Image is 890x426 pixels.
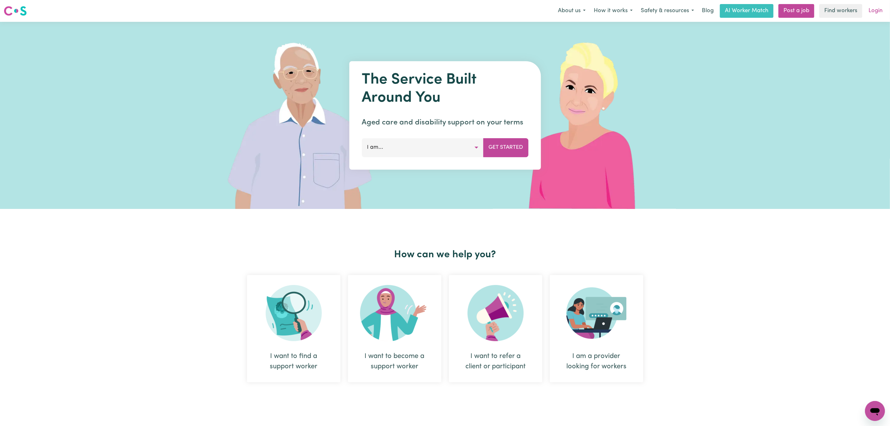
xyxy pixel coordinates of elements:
[566,285,627,341] img: Provider
[243,249,647,261] h2: How can we help you?
[348,275,441,382] div: I want to become a support worker
[483,138,528,157] button: Get Started
[590,4,637,17] button: How it works
[360,285,429,341] img: Become Worker
[698,4,717,18] a: Blog
[865,4,886,18] a: Login
[565,351,628,372] div: I am a provider looking for workers
[247,275,340,382] div: I want to find a support worker
[362,117,528,128] p: Aged care and disability support on your terms
[637,4,698,17] button: Safety & resources
[720,4,773,18] a: AI Worker Match
[468,285,524,341] img: Refer
[4,4,27,18] a: Careseekers logo
[363,351,426,372] div: I want to become a support worker
[449,275,542,382] div: I want to refer a client or participant
[362,138,483,157] button: I am...
[778,4,814,18] a: Post a job
[4,5,27,17] img: Careseekers logo
[362,71,528,107] h1: The Service Built Around You
[550,275,643,382] div: I am a provider looking for workers
[266,285,322,341] img: Search
[464,351,527,372] div: I want to refer a client or participant
[819,4,862,18] a: Find workers
[865,401,885,421] iframe: Button to launch messaging window, conversation in progress
[554,4,590,17] button: About us
[262,351,326,372] div: I want to find a support worker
